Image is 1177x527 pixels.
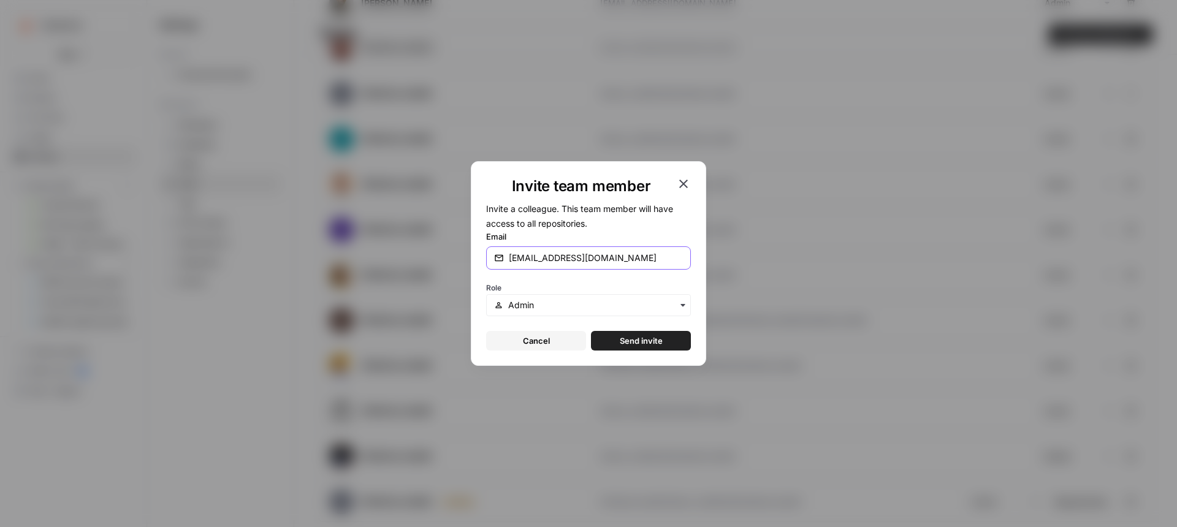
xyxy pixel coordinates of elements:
span: Send invite [620,335,663,347]
span: Invite a colleague. This team member will have access to all repositories. [486,203,673,229]
span: Role [486,283,501,292]
input: email@company.com [509,252,683,264]
label: Email [486,230,691,243]
span: Cancel [523,335,550,347]
h1: Invite team member [486,176,676,196]
input: Admin [508,299,683,311]
button: Cancel [486,331,586,351]
button: Send invite [591,331,691,351]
